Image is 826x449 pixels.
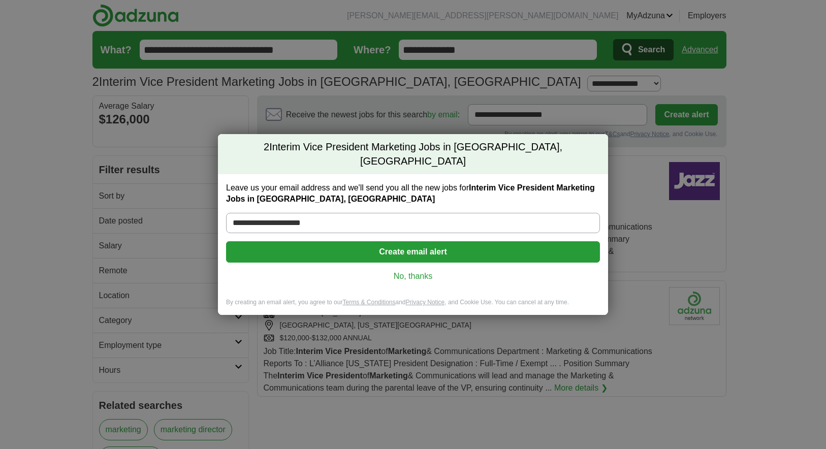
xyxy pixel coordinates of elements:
[218,298,608,315] div: By creating an email alert, you agree to our and , and Cookie Use. You can cancel at any time.
[226,241,600,263] button: Create email alert
[226,182,600,205] label: Leave us your email address and we'll send you all the new jobs for
[234,271,592,282] a: No, thanks
[406,299,445,306] a: Privacy Notice
[218,134,608,174] h2: Interim Vice President Marketing Jobs in [GEOGRAPHIC_DATA], [GEOGRAPHIC_DATA]
[342,299,395,306] a: Terms & Conditions
[264,140,269,154] span: 2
